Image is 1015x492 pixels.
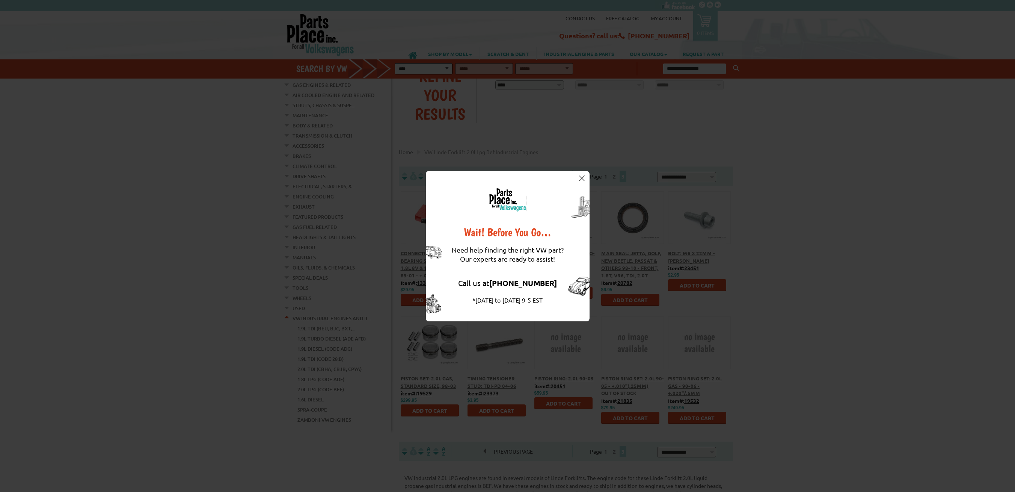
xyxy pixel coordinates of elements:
[579,176,585,181] img: close
[452,295,564,304] div: *[DATE] to [DATE] 9-5 EST
[489,188,527,212] img: logo
[452,238,564,271] div: Need help finding the right VW part? Our experts are ready to assist!
[489,278,557,288] strong: [PHONE_NUMBER]
[458,278,557,288] a: Call us at[PHONE_NUMBER]
[452,227,564,238] div: Wait! Before You Go…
